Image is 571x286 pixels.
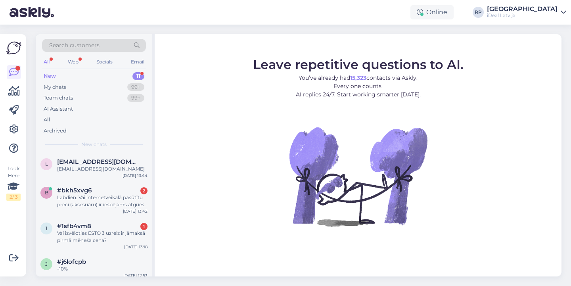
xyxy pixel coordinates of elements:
[57,258,86,265] span: #j6lofcpb
[124,244,148,250] div: [DATE] 13:18
[95,57,114,67] div: Socials
[127,83,144,91] div: 99+
[127,94,144,102] div: 99+
[6,40,21,56] img: Askly Logo
[473,7,484,18] div: RP
[140,187,148,194] div: 2
[487,6,566,19] a: [GEOGRAPHIC_DATA]iDeal Latvija
[140,223,148,230] div: 1
[57,265,148,273] div: -10%
[46,225,47,231] span: 1
[57,165,148,173] div: [EMAIL_ADDRESS][DOMAIN_NAME]
[253,73,464,98] p: You’ve already had contacts via Askly. Every one counts. AI replies 24/7. Start working smarter [...
[57,194,148,208] div: Labdien. Vai internetveikalā pasūtītu preci (aksesuāru) ir iespējams atgriest un saņemt naudu atp...
[57,230,148,244] div: Vai izvēloties ESTO 3 uzreiz ir jāmaksā pirmā mēneša cena?
[129,57,146,67] div: Email
[44,83,66,91] div: My chats
[44,127,67,135] div: Archived
[123,273,148,278] div: [DATE] 12:53
[49,41,100,50] span: Search customers
[42,57,51,67] div: All
[45,161,48,167] span: l
[287,105,429,248] img: No Chat active
[487,12,558,19] div: iDeal Latvija
[45,261,48,267] span: j
[410,5,454,19] div: Online
[6,165,21,201] div: Look Here
[487,6,558,12] div: [GEOGRAPHIC_DATA]
[45,190,48,196] span: b
[44,94,73,102] div: Team chats
[44,72,56,80] div: New
[123,208,148,214] div: [DATE] 13:42
[253,56,464,72] span: Leave repetitive questions to AI.
[132,72,144,80] div: 11
[57,158,140,165] span: laura.neilande10@inbox.lv
[6,194,21,201] div: 2 / 3
[44,116,50,124] div: All
[44,105,73,113] div: AI Assistant
[123,173,148,179] div: [DATE] 13:44
[81,141,107,148] span: New chats
[57,223,91,230] span: #1sfb4vm8
[57,187,92,194] span: #bkh5xvg6
[350,74,366,81] b: 15,323
[66,57,80,67] div: Web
